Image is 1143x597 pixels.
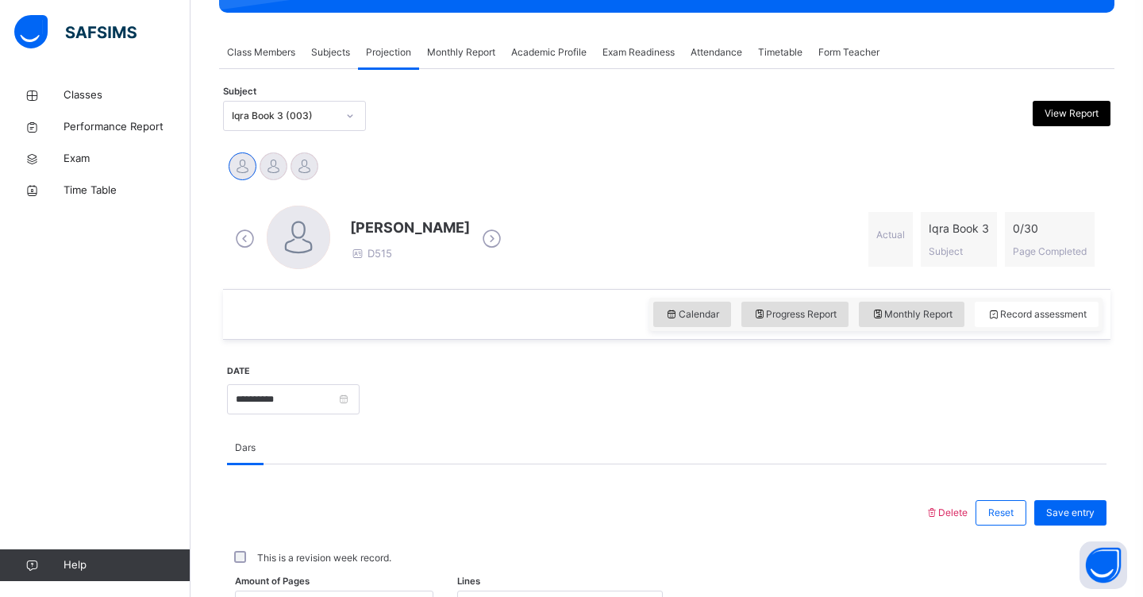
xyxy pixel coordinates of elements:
span: Record assessment [987,307,1087,322]
span: 0 / 30 [1013,220,1087,237]
span: Attendance [691,45,742,60]
span: Timetable [758,45,802,60]
span: Subjects [311,45,350,60]
button: Open asap [1079,541,1127,589]
span: Projection [366,45,411,60]
span: Lines [457,575,480,588]
span: Classes [63,87,190,103]
span: Delete [925,506,968,518]
span: D515 [350,247,392,260]
span: Help [63,557,190,573]
span: Academic Profile [511,45,587,60]
span: Time Table [63,183,190,198]
span: Reset [988,506,1014,520]
span: [PERSON_NAME] [350,217,470,238]
span: Amount of Pages [235,575,310,588]
span: Monthly Report [871,307,952,322]
span: Subject [929,245,963,257]
label: Date [227,365,250,378]
span: Actual [876,229,905,241]
span: Exam [63,151,190,167]
span: Exam Readiness [602,45,675,60]
span: Iqra Book 3 [929,220,989,237]
label: This is a revision week record. [257,551,391,565]
span: Performance Report [63,119,190,135]
div: Iqra Book 3 (003) [232,109,337,123]
img: safsims [14,15,137,48]
span: Monthly Report [427,45,495,60]
span: Save entry [1046,506,1095,520]
span: Form Teacher [818,45,879,60]
span: Class Members [227,45,295,60]
span: Progress Report [753,307,837,322]
span: View Report [1045,106,1099,121]
span: Calendar [665,307,719,322]
span: Subject [223,85,256,98]
span: Page Completed [1013,245,1087,257]
span: Dars [235,441,256,455]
